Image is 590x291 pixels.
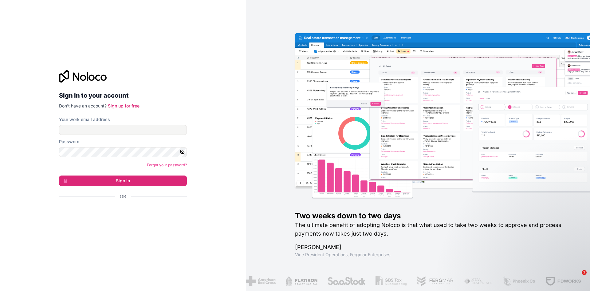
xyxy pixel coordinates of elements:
[295,243,570,252] h1: [PERSON_NAME]
[59,176,187,186] button: Sign in
[375,276,407,286] img: /assets/gbstax-C-GtDUiK.png
[147,163,187,167] a: Forgot your password?
[59,147,187,157] input: Password
[56,206,185,220] iframe: Sign in with Google Button
[295,252,570,258] h1: Vice President Operations , Fergmar Enterprises
[545,276,581,286] img: /assets/fdworks-Bi04fVtw.png
[467,231,590,274] iframe: Intercom notifications message
[463,276,492,286] img: /assets/fiera-fwj2N5v4.png
[295,211,570,221] h1: Two weeks down to two days
[582,270,587,275] span: 1
[246,276,275,286] img: /assets/american-red-cross-BAupjrZR.png
[502,276,535,286] img: /assets/phoenix-BREaitsQ.png
[59,139,80,145] label: Password
[59,90,187,101] h2: Sign in to your account
[59,103,107,108] span: Don't have an account?
[59,125,187,135] input: Email address
[120,193,126,200] span: Or
[108,103,140,108] a: Sign up for free
[295,221,570,238] h2: The ultimate benefit of adopting Noloco is that what used to take two weeks to approve and proces...
[59,116,110,123] label: Your work email address
[569,270,584,285] iframe: Intercom live chat
[327,276,365,286] img: /assets/saastock-C6Zbiodz.png
[285,276,317,286] img: /assets/flatiron-C8eUkumj.png
[416,276,454,286] img: /assets/fergmar-CudnrXN5.png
